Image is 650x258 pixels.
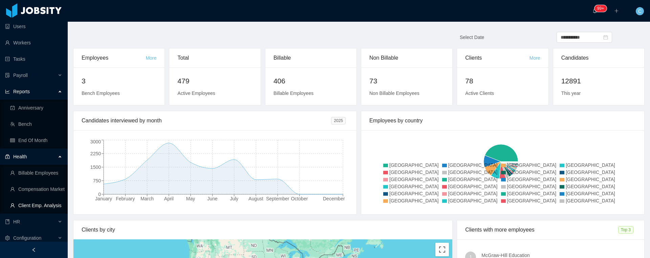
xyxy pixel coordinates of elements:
h2: 73 [369,76,444,86]
tspan: February [116,196,135,201]
span: Configuration [13,235,41,241]
div: Employees [82,48,146,67]
span: [GEOGRAPHIC_DATA] [507,170,557,175]
span: Billable Employees [274,91,313,96]
span: Top 3 [618,226,633,234]
a: More [146,55,156,61]
span: [GEOGRAPHIC_DATA] [507,191,557,196]
span: [GEOGRAPHIC_DATA] [566,198,615,203]
span: [GEOGRAPHIC_DATA] [507,184,557,189]
div: Non Billable [369,48,444,67]
tspan: December [323,196,345,201]
a: icon: robotUsers [5,20,62,33]
span: Reports [13,89,30,94]
span: 2025 [331,117,346,124]
span: Non Billable Employees [369,91,419,96]
tspan: 1500 [90,164,101,170]
i: icon: setting [5,236,10,240]
span: [GEOGRAPHIC_DATA] [448,177,498,182]
tspan: August [248,196,263,201]
tspan: 0 [98,192,101,197]
span: [GEOGRAPHIC_DATA] [566,170,615,175]
tspan: October [291,196,308,201]
tspan: March [140,196,154,201]
i: icon: plus [614,8,619,13]
span: [GEOGRAPHIC_DATA] [448,198,498,203]
a: icon: userCompensation Market [10,182,62,196]
i: icon: medicine-box [5,154,10,159]
div: Candidates [561,48,636,67]
div: Clients with more employees [465,220,618,239]
h2: 479 [177,76,252,86]
a: icon: profileTasks [5,52,62,66]
a: icon: tableEnd Of Month [10,134,62,147]
sup: 211 [594,5,607,12]
span: [GEOGRAPHIC_DATA] [448,191,498,196]
span: [GEOGRAPHIC_DATA] [448,184,498,189]
tspan: January [95,196,112,201]
a: icon: userBillable Employees [10,166,62,180]
i: icon: calendar [603,35,608,40]
div: Clients [465,48,529,67]
span: [GEOGRAPHIC_DATA] [389,170,439,175]
span: Active Employees [177,91,215,96]
tspan: 2250 [90,151,101,156]
i: icon: bell [592,8,597,13]
h2: 3 [82,76,156,86]
i: icon: file-protect [5,73,10,78]
span: HR [13,219,20,224]
span: [GEOGRAPHIC_DATA] [566,162,615,168]
a: icon: userWorkers [5,36,62,49]
a: icon: teamBench [10,117,62,131]
button: Toggle fullscreen view [435,243,449,256]
i: icon: book [5,219,10,224]
tspan: June [207,196,218,201]
tspan: April [164,196,174,201]
tspan: 750 [93,178,101,183]
span: Health [13,154,27,159]
a: icon: userClient Emp. Analysis [10,199,62,212]
span: [GEOGRAPHIC_DATA] [389,162,439,168]
span: [GEOGRAPHIC_DATA] [448,170,498,175]
span: [GEOGRAPHIC_DATA] [566,191,615,196]
h2: 406 [274,76,348,86]
span: [GEOGRAPHIC_DATA] [389,191,439,196]
tspan: September [266,196,289,201]
span: [GEOGRAPHIC_DATA] [507,198,557,203]
span: [GEOGRAPHIC_DATA] [389,184,439,189]
span: [GEOGRAPHIC_DATA] [448,162,498,168]
div: Employees by country [369,111,636,130]
span: Select Date [460,35,484,40]
span: [GEOGRAPHIC_DATA] [389,198,439,203]
span: [GEOGRAPHIC_DATA] [566,184,615,189]
span: [GEOGRAPHIC_DATA] [566,177,615,182]
div: Total [177,48,252,67]
span: Bench Employees [82,91,120,96]
a: icon: carry-outAnniversary [10,101,62,115]
tspan: 3000 [90,139,101,144]
tspan: July [230,196,238,201]
div: Clients by city [82,220,444,239]
span: C [638,7,642,15]
span: Active Clients [465,91,494,96]
span: This year [561,91,581,96]
i: icon: line-chart [5,89,10,94]
span: [GEOGRAPHIC_DATA] [507,177,557,182]
div: Billable [274,48,348,67]
a: More [529,55,540,61]
h2: 78 [465,76,540,86]
tspan: May [186,196,195,201]
h2: 12891 [561,76,636,86]
span: [GEOGRAPHIC_DATA] [389,177,439,182]
div: Candidates interviewed by month [82,111,331,130]
span: Payroll [13,73,28,78]
span: [GEOGRAPHIC_DATA] [507,162,557,168]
